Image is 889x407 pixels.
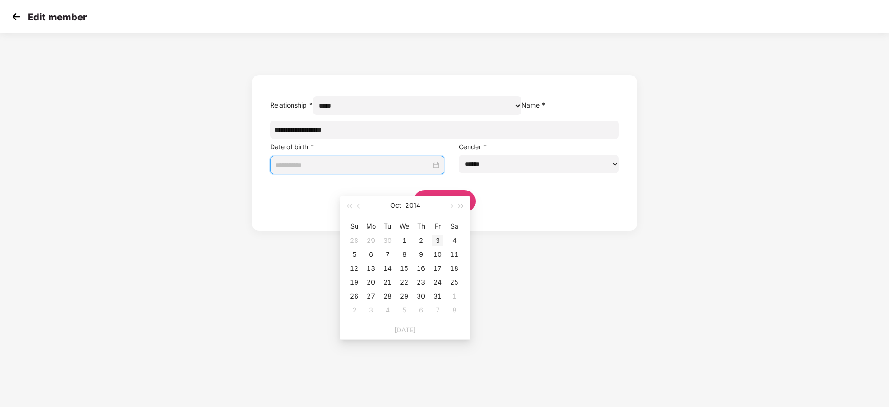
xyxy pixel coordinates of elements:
div: 2 [349,305,360,316]
td: 2014-10-08 [396,248,413,261]
div: 21 [382,277,393,288]
td: 2014-10-20 [362,275,379,289]
div: 14 [382,263,393,274]
td: 2014-11-06 [413,303,429,317]
div: 6 [415,305,426,316]
div: 27 [365,291,376,302]
td: 2014-10-29 [396,289,413,303]
td: 2014-11-01 [446,289,463,303]
div: 5 [349,249,360,260]
td: 2014-10-14 [379,261,396,275]
div: 8 [449,305,460,316]
td: 2014-10-05 [346,248,362,261]
td: 2014-10-17 [429,261,446,275]
td: 2014-10-28 [379,289,396,303]
th: We [396,219,413,234]
td: 2014-10-26 [346,289,362,303]
td: 2014-10-07 [379,248,396,261]
td: 2014-10-02 [413,234,429,248]
label: Gender * [459,143,487,151]
td: 2014-10-24 [429,275,446,289]
img: svg+xml;base64,PHN2ZyB4bWxucz0iaHR0cDovL3d3dy53My5vcmcvMjAwMC9zdmciIHdpZHRoPSIzMCIgaGVpZ2h0PSIzMC... [9,10,23,24]
label: Relationship * [270,101,313,109]
div: 28 [349,235,360,246]
td: 2014-10-22 [396,275,413,289]
td: 2014-09-29 [362,234,379,248]
td: 2014-11-04 [379,303,396,317]
td: 2014-10-31 [429,289,446,303]
div: 30 [415,291,426,302]
button: Oct [390,196,401,215]
th: Su [346,219,362,234]
div: 29 [365,235,376,246]
div: 12 [349,263,360,274]
div: 20 [365,277,376,288]
label: Name * [521,101,546,109]
p: Edit member [28,12,87,23]
td: 2014-10-11 [446,248,463,261]
div: 18 [449,263,460,274]
button: 2014 [405,196,420,215]
td: 2014-10-03 [429,234,446,248]
div: 16 [415,263,426,274]
div: 4 [449,235,460,246]
div: 2 [415,235,426,246]
td: 2014-10-04 [446,234,463,248]
th: Tu [379,219,396,234]
div: 23 [415,277,426,288]
div: 13 [365,263,376,274]
td: 2014-10-16 [413,261,429,275]
th: Th [413,219,429,234]
td: 2014-11-08 [446,303,463,317]
div: 28 [382,291,393,302]
td: 2014-10-30 [413,289,429,303]
div: 15 [399,263,410,274]
div: 11 [449,249,460,260]
td: 2014-10-19 [346,275,362,289]
th: Mo [362,219,379,234]
td: 2014-10-10 [429,248,446,261]
td: 2014-10-21 [379,275,396,289]
div: 17 [432,263,443,274]
div: 8 [399,249,410,260]
td: 2014-10-18 [446,261,463,275]
td: 2014-10-13 [362,261,379,275]
div: 3 [432,235,443,246]
div: 1 [399,235,410,246]
div: 29 [399,291,410,302]
td: 2014-10-12 [346,261,362,275]
th: Sa [446,219,463,234]
td: 2014-09-30 [379,234,396,248]
div: 6 [365,249,376,260]
button: Save [413,190,476,212]
td: 2014-11-02 [346,303,362,317]
td: 2014-10-09 [413,248,429,261]
div: 3 [365,305,376,316]
td: 2014-11-03 [362,303,379,317]
div: 7 [382,249,393,260]
div: 25 [449,277,460,288]
div: 30 [382,235,393,246]
div: 5 [399,305,410,316]
td: 2014-10-01 [396,234,413,248]
div: 26 [349,291,360,302]
th: Fr [429,219,446,234]
div: 7 [432,305,443,316]
div: 24 [432,277,443,288]
div: 1 [449,291,460,302]
td: 2014-10-06 [362,248,379,261]
div: 31 [432,291,443,302]
td: 2014-09-28 [346,234,362,248]
td: 2014-10-27 [362,289,379,303]
div: 10 [432,249,443,260]
td: 2014-10-25 [446,275,463,289]
td: 2014-10-15 [396,261,413,275]
div: 19 [349,277,360,288]
a: [DATE] [394,326,416,334]
div: 4 [382,305,393,316]
div: 22 [399,277,410,288]
div: 9 [415,249,426,260]
td: 2014-11-07 [429,303,446,317]
label: Date of birth * [270,143,314,151]
td: 2014-10-23 [413,275,429,289]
